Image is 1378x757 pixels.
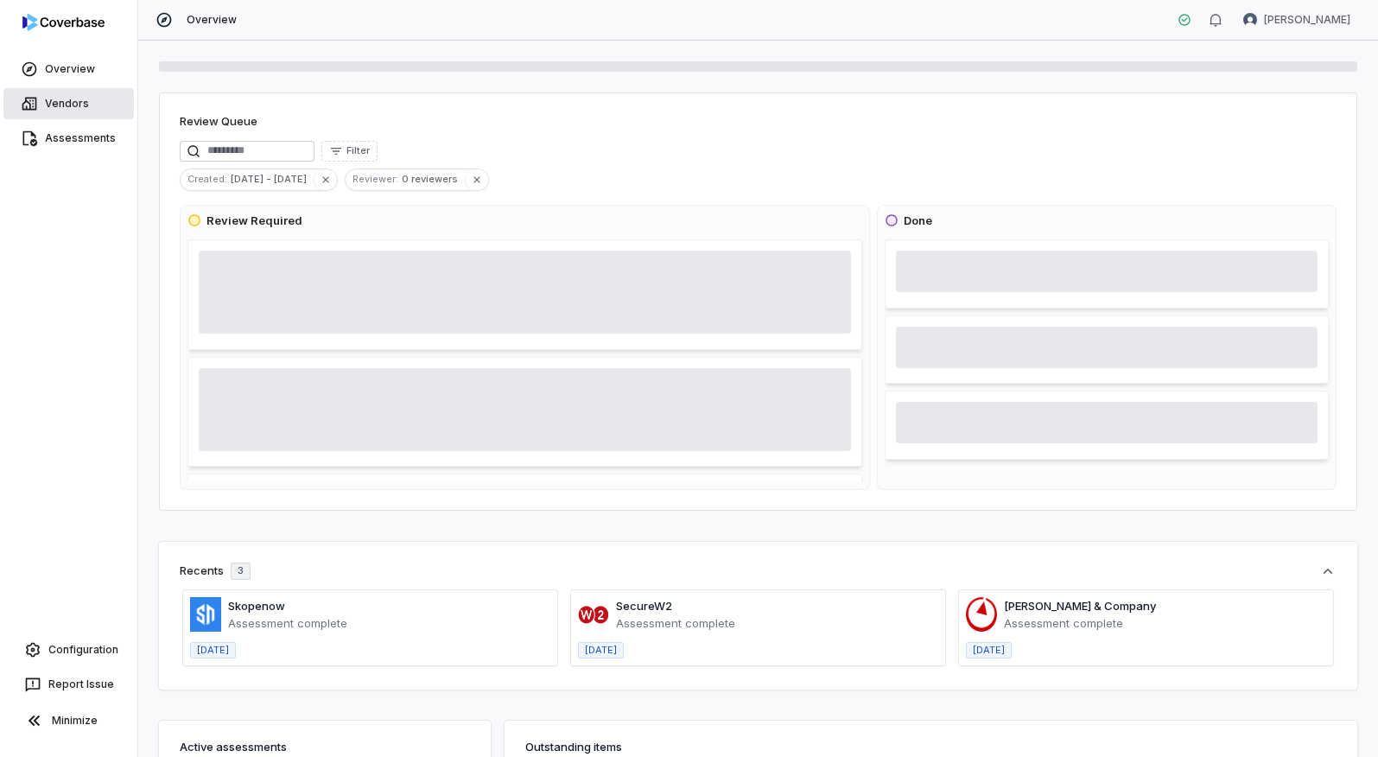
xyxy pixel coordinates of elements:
[180,563,1337,580] button: Recents3
[180,738,470,755] h3: Active assessments
[228,599,285,613] a: Skopenow
[7,669,130,700] button: Report Issue
[1264,13,1350,27] span: [PERSON_NAME]
[238,564,244,577] span: 3
[180,563,251,580] div: Recents
[346,144,370,157] span: Filter
[1004,599,1156,613] a: [PERSON_NAME] & Company
[206,213,302,230] h3: Review Required
[180,113,257,130] h1: Review Queue
[7,634,130,665] a: Configuration
[187,13,237,27] span: Overview
[231,171,314,187] span: [DATE] - [DATE]
[3,123,134,154] a: Assessments
[1233,7,1361,33] button: Tomo Majima avatar[PERSON_NAME]
[321,141,378,162] button: Filter
[346,171,402,187] span: Reviewer :
[904,213,932,230] h3: Done
[616,599,672,613] a: SecureW2
[181,171,231,187] span: Created :
[1243,13,1257,27] img: Tomo Majima avatar
[525,738,1337,755] h3: Outstanding items
[3,54,134,85] a: Overview
[3,88,134,119] a: Vendors
[22,14,105,31] img: logo-D7KZi-bG.svg
[7,703,130,738] button: Minimize
[402,171,465,187] span: 0 reviewers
